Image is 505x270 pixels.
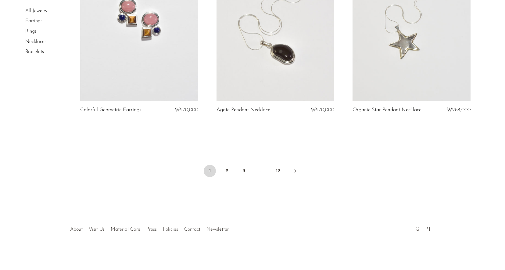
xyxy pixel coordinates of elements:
ul: Quick links [67,222,232,234]
a: Colorful Geometric Earrings [80,107,141,113]
a: Material Care [111,227,140,232]
a: Visit Us [89,227,105,232]
span: … [255,165,267,177]
a: IG [414,227,419,232]
a: Necklaces [25,39,46,44]
ul: Social Medias [411,222,434,234]
a: Press [146,227,157,232]
a: Policies [163,227,178,232]
a: Bracelets [25,49,44,54]
span: 1 [204,165,216,177]
a: Earrings [25,19,42,24]
a: Rings [25,29,37,34]
a: Agate Pendant Necklace [217,107,270,113]
a: 12 [272,165,284,177]
a: About [70,227,83,232]
a: PT [425,227,431,232]
a: All Jewelry [25,9,47,13]
a: Organic Star Pendant Necklace [353,107,421,113]
span: ₩270,000 [311,107,334,112]
a: 2 [221,165,233,177]
span: ₩284,000 [447,107,471,112]
a: Next [289,165,301,178]
a: 3 [238,165,250,177]
a: Contact [184,227,200,232]
span: ₩270,000 [175,107,198,112]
